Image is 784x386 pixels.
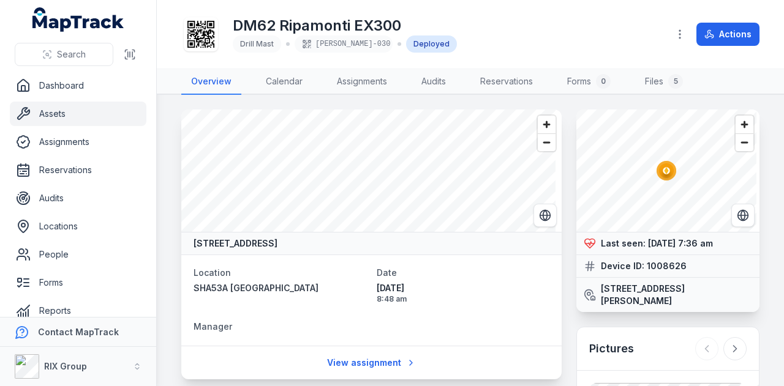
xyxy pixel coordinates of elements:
[194,321,232,332] span: Manager
[731,204,755,227] button: Switch to Satellite View
[10,242,146,267] a: People
[377,282,550,294] span: [DATE]
[601,237,646,250] strong: Last seen:
[194,282,367,294] a: SHA53A [GEOGRAPHIC_DATA]
[406,35,457,53] div: Deployed
[32,7,124,32] a: MapTrack
[15,43,113,66] button: Search
[596,74,611,89] div: 0
[377,282,550,304] time: 01/09/2025, 8:48:51 am
[736,116,753,133] button: Zoom in
[10,299,146,323] a: Reports
[233,16,457,35] h1: DM62 Ripamonti EX300
[57,48,86,61] span: Search
[10,102,146,126] a: Assets
[10,186,146,210] a: Audits
[295,35,393,53] div: [PERSON_NAME]-030
[668,74,683,89] div: 5
[194,237,277,250] strong: [STREET_ADDRESS]
[533,204,557,227] button: Switch to Satellite View
[181,109,556,232] canvas: Map
[412,69,456,95] a: Audits
[10,158,146,182] a: Reservations
[10,130,146,154] a: Assignments
[10,214,146,239] a: Locations
[256,69,312,95] a: Calendar
[194,283,318,293] span: SHA53A [GEOGRAPHIC_DATA]
[240,39,274,48] span: Drill Mast
[377,294,550,304] span: 8:48 am
[38,327,119,337] strong: Contact MapTrack
[377,267,397,278] span: Date
[648,238,713,248] time: 01/09/2025, 7:36:39 am
[327,69,397,95] a: Assignments
[601,283,752,307] strong: [STREET_ADDRESS][PERSON_NAME]
[589,340,634,357] h3: Pictures
[10,73,146,98] a: Dashboard
[470,69,543,95] a: Reservations
[557,69,620,95] a: Forms0
[736,133,753,151] button: Zoom out
[319,351,424,374] a: View assignment
[601,260,644,272] strong: Device ID:
[696,23,759,46] button: Actions
[648,238,713,248] span: [DATE] 7:36 am
[576,109,756,232] canvas: Map
[10,270,146,295] a: Forms
[181,69,241,95] a: Overview
[538,116,556,133] button: Zoom in
[647,260,687,272] strong: 1008626
[635,69,693,95] a: Files5
[538,133,556,151] button: Zoom out
[44,361,87,371] strong: RIX Group
[194,267,231,278] span: Location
